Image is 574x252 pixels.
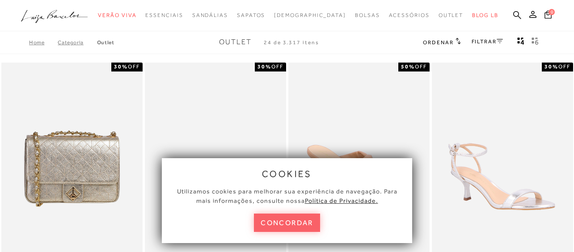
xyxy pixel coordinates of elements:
a: noSubCategoriesText [355,7,380,24]
span: OFF [415,63,427,70]
span: 0 [549,9,555,15]
strong: 50% [401,63,415,70]
span: Sandálias [192,12,228,18]
strong: 30% [544,63,558,70]
a: FILTRAR [472,38,503,45]
a: noSubCategoriesText [98,7,136,24]
span: OFF [271,63,283,70]
a: Outlet [97,39,114,46]
span: Acessórios [389,12,430,18]
span: BLOG LB [472,12,498,18]
a: noSubCategoriesText [274,7,346,24]
span: 24 de 3.317 itens [264,39,319,46]
a: noSubCategoriesText [439,7,464,24]
strong: 30% [114,63,128,70]
span: OFF [128,63,140,70]
span: Outlet [439,12,464,18]
span: Verão Viva [98,12,136,18]
button: concordar [254,214,320,232]
span: Ordenar [423,39,453,46]
a: Política de Privacidade. [305,197,378,204]
span: OFF [558,63,570,70]
span: [DEMOGRAPHIC_DATA] [274,12,346,18]
button: Mostrar 4 produtos por linha [515,37,527,48]
button: 0 [542,10,554,22]
a: Home [29,39,58,46]
a: noSubCategoriesText [192,7,228,24]
span: Bolsas [355,12,380,18]
a: Categoria [58,39,97,46]
span: Outlet [219,38,252,46]
a: noSubCategoriesText [145,7,183,24]
a: noSubCategoriesText [389,7,430,24]
a: noSubCategoriesText [237,7,265,24]
span: Utilizamos cookies para melhorar sua experiência de navegação. Para mais informações, consulte nossa [177,188,397,204]
strong: 30% [257,63,271,70]
span: cookies [262,169,312,179]
button: gridText6Desc [529,37,541,48]
span: Sapatos [237,12,265,18]
a: BLOG LB [472,7,498,24]
span: Essenciais [145,12,183,18]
